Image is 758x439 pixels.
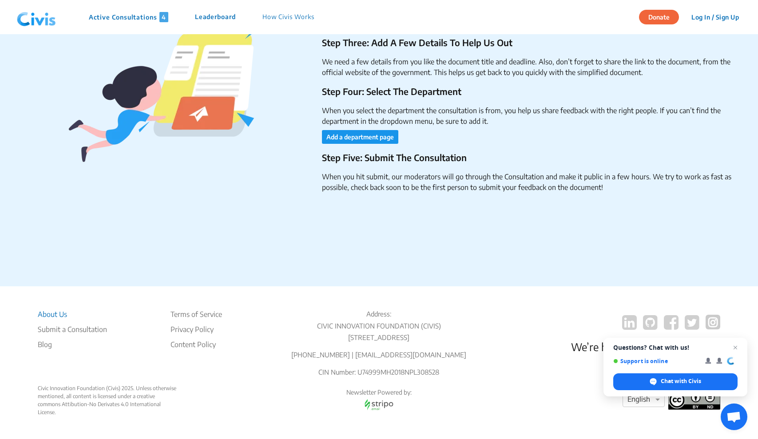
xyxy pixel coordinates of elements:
p: Leaderboard [195,12,236,22]
p: How Civis Works [262,12,314,22]
li: Content Policy [171,339,222,350]
span: 4 [159,12,168,22]
a: Blog [38,339,107,350]
p: Step Three: Add A Few Details To Help Us Out [322,36,731,49]
a: Open chat [721,403,747,430]
p: Active Consultations [89,12,168,22]
li: Privacy Policy [171,324,222,335]
p: Address: [287,309,471,319]
li: Terms of Service [171,309,222,320]
img: footer logo [668,391,720,410]
span: Questions? Chat with us! [613,344,738,351]
li: We need a few details from you like the document title and deadline. Also, don’t forget to share ... [322,56,731,78]
li: When you select the department the consultation is from, you help us share feedback with the righ... [322,105,731,127]
p: CIVIC INNOVATION FOUNDATION (CIVIS) [287,321,471,331]
div: Civic Innovation Foundation (Civis) 2025. Unless otherwise mentioned, all content is licensed und... [38,384,178,416]
img: stripo email logo [360,397,397,412]
span: Support is online [613,358,699,364]
span: Chat with Civis [613,373,738,390]
span: Chat with Civis [661,377,701,385]
p: [PHONE_NUMBER] | [EMAIL_ADDRESS][DOMAIN_NAME] [287,350,471,360]
li: About Us [38,309,107,320]
p: Newsletter Powered by: [287,388,471,397]
p: CIN Number: U74999MH2018NPL308528 [287,367,471,377]
a: Donate [639,12,686,21]
p: [STREET_ADDRESS] [287,332,471,343]
button: Log In / Sign Up [686,10,745,24]
img: navlogo.png [13,4,60,31]
li: Submit a Consultation [38,324,107,335]
p: We’re here to help. [571,339,720,355]
p: Step Five: Submit The Consultation [322,151,731,164]
p: Step Four: Select The Department [322,85,731,98]
button: Add a department page [322,130,398,144]
li: When you hit submit, our moderators will go through the Consultation and make it public in a few ... [322,171,731,193]
button: Donate [639,10,679,24]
